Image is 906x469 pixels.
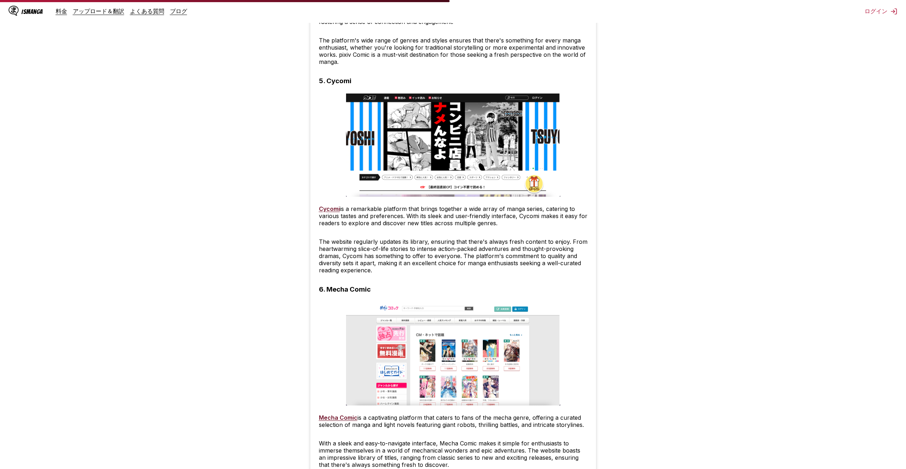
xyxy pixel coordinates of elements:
[319,238,587,274] p: The website regularly updates its library, ensuring that there's always fresh content to enjoy. F...
[56,7,67,15] a: 料金
[21,8,43,15] div: IsManga
[346,302,560,405] img: Mecha Comic
[170,7,187,15] a: ブログ
[346,94,560,197] img: Cycomi
[73,7,124,15] a: アップロード＆翻訳
[9,6,56,17] a: IsManga LogoIsManga
[319,414,587,428] p: is a captivating platform that caters to fans of the mecha genre, offering a curated selection of...
[865,7,897,15] button: ログイン
[890,8,897,15] img: Sign out
[319,440,587,468] p: With a sleek and easy-to-navigate interface, Mecha Comic makes it simple for enthusiasts to immer...
[130,7,164,15] a: よくある質問
[319,205,587,227] p: is a remarkable platform that brings together a wide array of manga series, catering to various t...
[319,77,351,85] h3: 5. Cycomi
[319,414,357,421] a: Mecha Comic
[9,6,19,16] img: IsManga Logo
[319,285,371,293] h3: 6. Mecha Comic
[319,205,340,212] a: Cycomi
[319,37,587,65] p: The platform's wide range of genres and styles ensures that there's something for every manga ent...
